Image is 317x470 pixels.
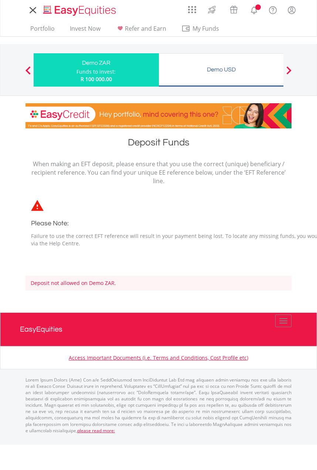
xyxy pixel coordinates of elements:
[228,4,240,16] img: vouchers-v2.svg
[163,64,279,75] div: Demo USD
[206,4,218,16] img: thrive-v2.svg
[69,354,248,361] a: Access Important Documents (i.e. Terms and Conditions, Cost Profile etc)
[282,70,296,77] button: Next
[245,2,263,17] a: Notifications
[42,4,119,17] img: EasyEquities_Logo.png
[27,25,58,36] a: Portfolio
[282,2,301,18] a: My Profile
[25,136,292,152] h1: Deposit Funds
[188,6,196,14] img: grid-menu-icon.svg
[38,58,154,68] div: Demo ZAR
[20,313,297,346] a: EasyEquities
[40,2,119,17] a: Home page
[81,75,112,83] span: R 100 000.00
[21,70,35,77] button: Previous
[25,160,292,185] p: When making an EFT deposit, please ensure that you use the correct (unique) beneficiary / recipie...
[31,200,44,211] img: statements-icon-error-satrix.svg
[25,276,292,291] div: Deposit not allowed on Demo ZAR.
[125,24,166,33] span: Refer and Earn
[67,25,103,36] a: Invest Now
[76,68,116,75] div: Funds to invest:
[25,377,292,434] p: Lorem Ipsum Dolors (Ame) Con a/e SeddOeiusmod tem InciDiduntut Lab Etd mag aliquaen admin veniamq...
[113,25,169,36] a: Refer and Earn
[223,2,245,16] a: Vouchers
[263,2,282,17] a: FAQ's and Support
[183,2,201,14] a: AppsGrid
[181,24,230,33] span: My Funds
[25,103,292,128] img: EasyCredit Promotion Banner
[77,427,115,434] a: please read more:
